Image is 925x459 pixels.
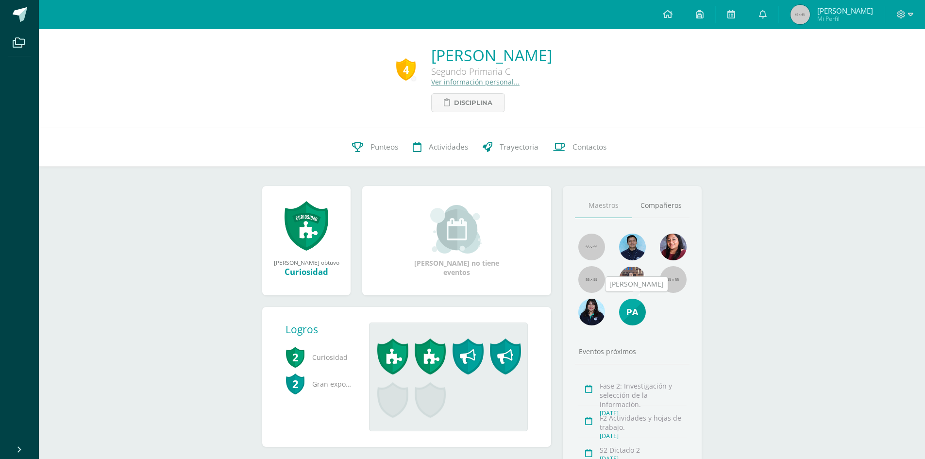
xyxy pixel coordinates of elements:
[619,299,646,325] img: c6b8ce026be2496ab07baa11f7179f80.png
[431,66,552,77] div: Segundo Primaria C
[575,347,690,356] div: Eventos próximos
[475,128,546,167] a: Trayectoria
[405,128,475,167] a: Actividades
[546,128,614,167] a: Contactos
[600,381,687,409] div: Fase 2: Investigación y selección de la información.
[500,142,538,152] span: Trayectoria
[286,344,353,371] span: Curiosidad
[272,258,341,266] div: [PERSON_NAME] obtuvo
[431,77,520,86] a: Ver información personal...
[286,373,305,395] span: 2
[431,45,552,66] a: [PERSON_NAME]
[286,371,353,397] span: Gran expositor
[600,432,687,440] div: [DATE]
[619,234,646,260] img: 8f174f9ec83d682dfb8124fd4ef1c5f7.png
[578,299,605,325] img: d19080f2c8c7820594ba88805777092c.png
[578,266,605,293] img: 55x55
[429,142,468,152] span: Actividades
[600,413,687,432] div: F2 Actividades y hojas de trabajo.
[817,6,873,16] span: [PERSON_NAME]
[600,445,687,455] div: S2 Dictado 2
[572,142,606,152] span: Contactos
[660,266,687,293] img: 55x55
[431,93,505,112] a: Disciplina
[370,142,398,152] span: Punteos
[286,323,361,336] div: Logros
[578,234,605,260] img: 55x55
[632,193,690,218] a: Compañeros
[454,94,492,112] span: Disciplina
[345,128,405,167] a: Punteos
[609,279,664,289] div: [PERSON_NAME]
[790,5,810,24] img: 45x45
[660,234,687,260] img: 793c0cca7fcd018feab202218d1df9f6.png
[396,58,416,81] div: 4
[430,205,483,254] img: event_small.png
[619,266,646,293] img: 5f16eb7d28f7abac0ce748f7edbc0842.png
[575,193,632,218] a: Maestros
[272,266,341,277] div: Curiosidad
[817,15,873,23] span: Mi Perfil
[408,205,505,277] div: [PERSON_NAME] no tiene eventos
[286,346,305,368] span: 2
